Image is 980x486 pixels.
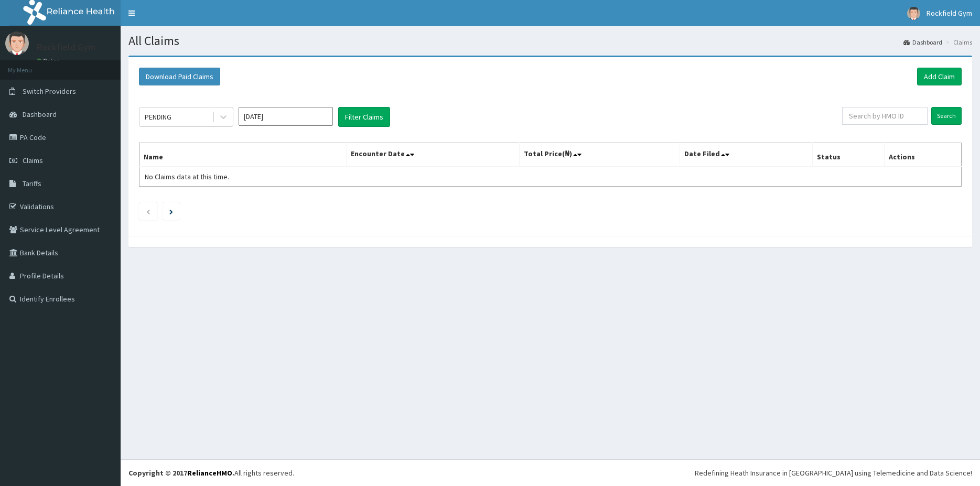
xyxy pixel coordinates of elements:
a: Previous page [146,207,150,216]
li: Claims [943,38,972,47]
th: Actions [884,143,961,167]
th: Status [813,143,884,167]
button: Download Paid Claims [139,68,220,85]
strong: Copyright © 2017 . [128,468,234,478]
th: Encounter Date [347,143,520,167]
button: Filter Claims [338,107,390,127]
a: Dashboard [903,38,942,47]
input: Search by HMO ID [842,107,928,125]
span: No Claims data at this time. [145,172,229,181]
h1: All Claims [128,34,972,48]
span: Rockfield Gym [927,8,972,18]
a: RelianceHMO [187,468,232,478]
footer: All rights reserved. [121,459,980,486]
span: Claims [23,156,43,165]
span: Tariffs [23,179,41,188]
span: Switch Providers [23,87,76,96]
a: Add Claim [917,68,962,85]
div: Redefining Heath Insurance in [GEOGRAPHIC_DATA] using Telemedicine and Data Science! [695,468,972,478]
input: Select Month and Year [239,107,333,126]
a: Online [37,57,62,64]
th: Date Filed [680,143,813,167]
input: Search [931,107,962,125]
a: Next page [169,207,173,216]
div: PENDING [145,112,171,122]
img: User Image [5,31,29,55]
th: Total Price(₦) [520,143,680,167]
th: Name [139,143,347,167]
img: User Image [907,7,920,20]
span: Dashboard [23,110,57,119]
p: Rockfield Gym [37,42,95,52]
